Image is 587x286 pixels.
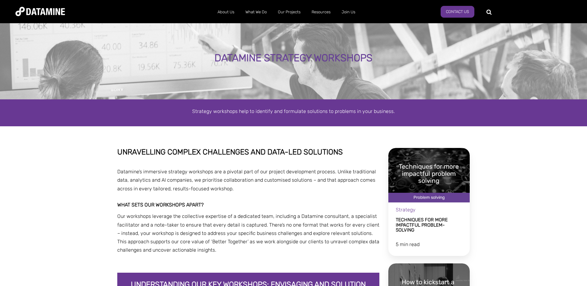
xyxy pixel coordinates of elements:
[117,107,470,115] p: Strategy workshops help to identify and formulate solutions to problems in your business.
[240,4,272,20] a: What We Do
[15,7,65,16] img: Datamine
[441,6,474,18] a: Contact Us
[212,4,240,20] a: About Us
[336,4,361,20] a: Join Us
[117,169,376,191] span: Datamine’s immersive strategy workshops are a pivotal part of our project development process. Un...
[117,202,380,208] h3: What sets our workshops apart?
[396,207,416,213] span: Strategy
[67,53,520,64] div: DATAMINE STRATEGY WORKSHOPS
[117,148,343,156] span: Unravelling complex challenges and data-led solutions
[306,4,336,20] a: Resources
[117,213,379,253] span: Our workshops leverage the collective expertise of a dedicated team, including a Datamine consult...
[272,4,306,20] a: Our Projects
